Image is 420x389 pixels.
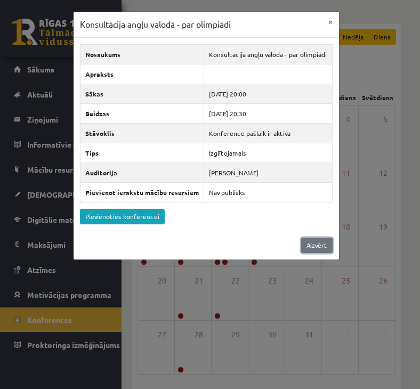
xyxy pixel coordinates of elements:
th: Sākas [80,84,204,103]
th: Beidzas [80,103,204,123]
td: Konsultācija angļu valodā - par olimpiādi [204,44,332,64]
a: Pievienoties konferencei [80,209,165,224]
button: × [322,12,339,32]
th: Tips [80,143,204,163]
td: [PERSON_NAME] [204,163,332,182]
th: Apraksts [80,64,204,84]
td: Konference pašlaik ir aktīva [204,123,332,143]
th: Auditorija [80,163,204,182]
td: [DATE] 20:00 [204,84,332,103]
h3: Konsultācija angļu valodā - par olimpiādi [80,18,231,31]
td: [DATE] 20:30 [204,103,332,123]
th: Nosaukums [80,44,204,64]
th: Stāvoklis [80,123,204,143]
td: Izglītojamais [204,143,332,163]
td: Nav publisks [204,182,332,202]
a: Aizvērt [301,238,333,253]
th: Pievienot ierakstu mācību resursiem [80,182,204,202]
